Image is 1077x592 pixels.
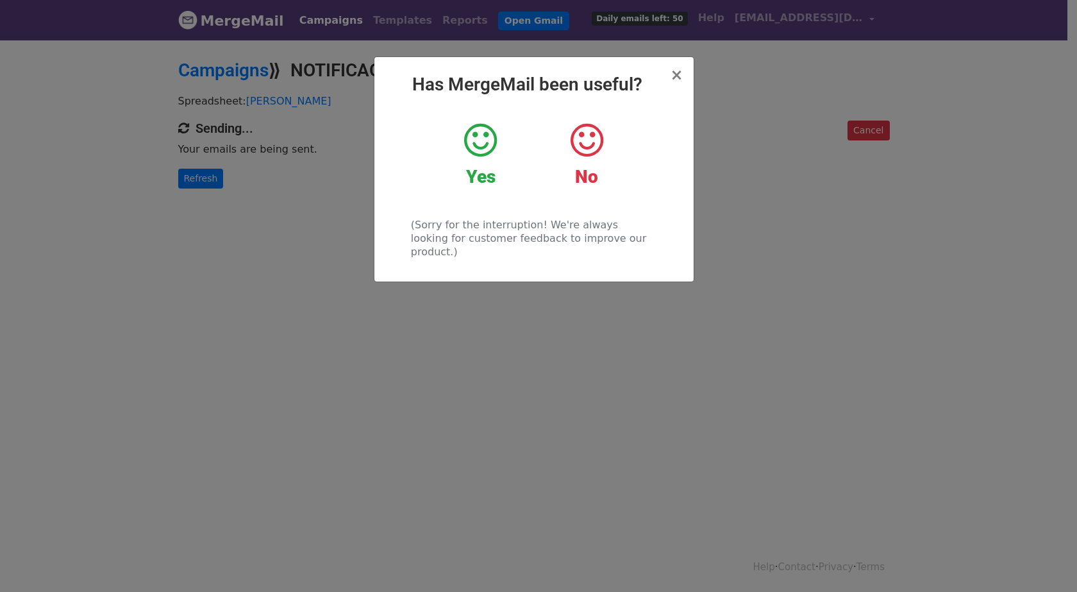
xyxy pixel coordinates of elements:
[1013,530,1077,592] iframe: Chat Widget
[575,166,598,187] strong: No
[411,218,656,258] p: (Sorry for the interruption! We're always looking for customer feedback to improve our product.)
[543,121,630,188] a: No
[385,74,683,96] h2: Has MergeMail been useful?
[437,121,524,188] a: Yes
[670,67,683,83] button: Close
[466,166,496,187] strong: Yes
[670,66,683,84] span: ×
